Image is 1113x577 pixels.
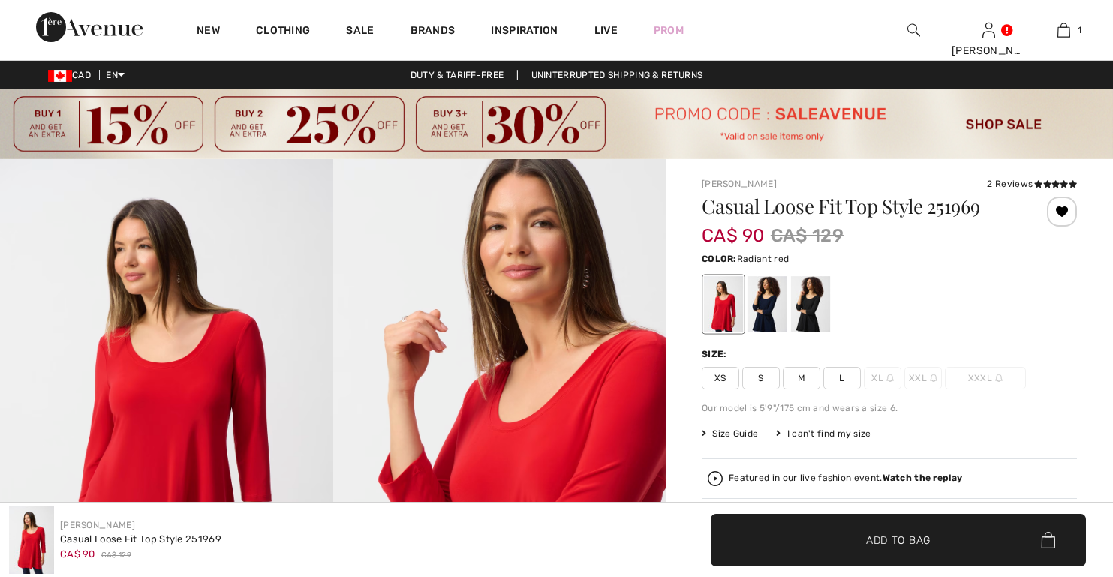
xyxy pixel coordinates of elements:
img: My Bag [1057,21,1070,39]
span: CA$ 129 [771,222,844,249]
div: Featured in our live fashion event. [729,473,962,483]
div: Midnight Blue [748,276,787,332]
span: 1 [1078,23,1081,37]
a: [PERSON_NAME] [702,179,777,189]
h1: Casual Loose Fit Top Style 251969 [702,197,1015,216]
img: Casual Loose Fit Top Style 251969 [9,506,54,574]
img: Canadian Dollar [48,70,72,82]
a: New [197,24,220,40]
div: [PERSON_NAME] [952,43,1025,59]
div: 2 Reviews [987,177,1077,191]
span: CAD [48,70,97,80]
img: 1ère Avenue [36,12,143,42]
img: Bag.svg [1041,532,1055,548]
span: XXXL [945,367,1026,389]
div: Size: [702,347,730,361]
span: EN [106,70,125,80]
a: [PERSON_NAME] [60,520,135,530]
span: S [742,367,780,389]
span: CA$ 90 [60,548,95,560]
div: Radiant red [704,276,743,332]
span: Size Guide [702,427,758,440]
a: Brands [411,24,456,40]
div: Casual Loose Fit Top Style 251969 [60,532,221,547]
span: XXL [904,367,942,389]
button: Add to Bag [711,514,1086,566]
img: ring-m.svg [995,374,1003,382]
span: XL [864,367,901,389]
strong: Watch the replay [883,473,963,483]
a: Clothing [256,24,310,40]
a: Sale [346,24,374,40]
div: I can't find my size [776,427,871,440]
img: ring-m.svg [886,374,894,382]
span: Add to Bag [866,532,931,548]
span: M [783,367,820,389]
span: XS [702,367,739,389]
span: CA$ 90 [702,210,765,246]
span: L [823,367,861,389]
a: 1 [1027,21,1100,39]
img: My Info [982,21,995,39]
img: ring-m.svg [930,374,937,382]
span: Inspiration [491,24,558,40]
span: Color: [702,254,737,264]
a: Prom [654,23,684,38]
span: Radiant red [737,254,789,264]
div: Our model is 5'9"/175 cm and wears a size 6. [702,401,1077,415]
a: Live [594,23,618,38]
span: CA$ 129 [101,550,131,561]
div: Black [791,276,830,332]
img: Watch the replay [708,471,723,486]
img: search the website [907,21,920,39]
a: Sign In [982,23,995,37]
